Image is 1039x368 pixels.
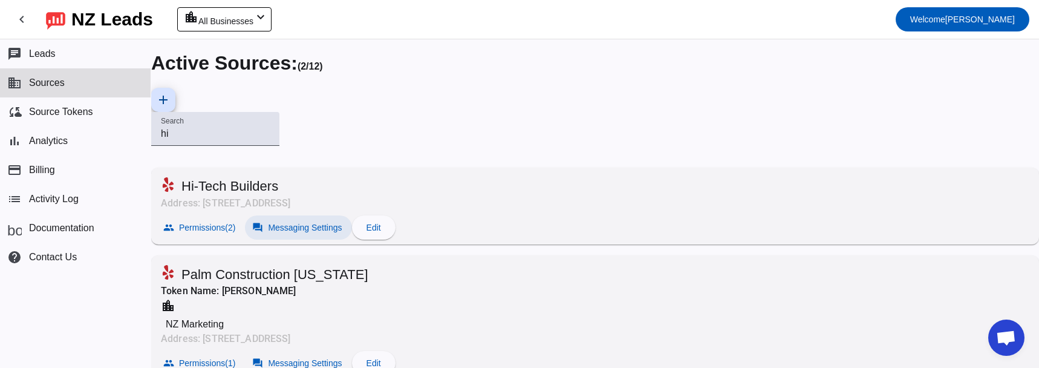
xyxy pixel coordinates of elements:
[29,165,55,176] span: Billing
[298,61,301,71] span: (
[309,61,323,71] span: Total
[29,77,65,88] span: Sources
[15,12,29,27] mat-icon: chevron_left
[268,223,342,232] span: Messaging Settings
[910,15,945,24] span: Welcome
[366,358,381,368] span: Edit
[179,358,235,368] span: Permissions
[366,223,381,232] span: Edit
[181,266,368,283] span: Palm Construction [US_STATE]
[896,7,1029,31] button: Welcome[PERSON_NAME]
[910,11,1015,28] span: [PERSON_NAME]
[161,196,291,211] mat-card-subtitle: Address: [STREET_ADDRESS]
[29,223,94,234] span: Documentation
[7,47,22,61] mat-icon: chat
[245,215,351,240] button: Messaging Settings
[163,222,174,233] mat-icon: group
[177,7,272,31] button: All Businesses
[198,16,253,26] span: All Businesses
[225,223,235,232] span: (2)
[7,192,22,206] mat-icon: list
[352,215,396,240] button: Edit
[29,48,56,59] span: Leads
[988,320,1024,356] div: Open chat
[7,163,22,177] mat-icon: payment
[29,107,93,117] span: Source Tokens
[179,223,235,232] span: Permissions
[161,298,175,313] mat-icon: location_city
[156,93,171,107] mat-icon: add
[184,10,198,24] mat-icon: location_city
[29,252,77,263] span: Contact Us
[161,332,368,346] mat-card-subtitle: Address: [STREET_ADDRESS]
[7,222,39,238] span: book
[268,358,342,368] span: Messaging Settings
[225,358,235,368] span: (1)
[301,61,306,71] span: Working
[252,222,263,233] mat-icon: forum
[7,105,22,119] mat-icon: cloud_sync
[29,136,68,146] span: Analytics
[181,178,278,195] span: Hi-Tech Builders
[151,52,298,74] span: Active Sources:
[46,9,65,30] img: logo
[7,76,22,90] mat-icon: business
[161,284,368,298] mat-card-subtitle: Token Name: [PERSON_NAME]
[253,10,268,24] mat-icon: chevron_left
[7,134,22,148] mat-icon: bar_chart
[306,61,308,71] span: /
[7,250,22,264] mat-icon: help
[161,117,184,125] mat-label: Search
[71,11,153,28] div: NZ Leads
[156,215,245,240] button: Permissions(2)
[29,194,79,205] span: Activity Log
[161,317,368,332] div: NZ Marketing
